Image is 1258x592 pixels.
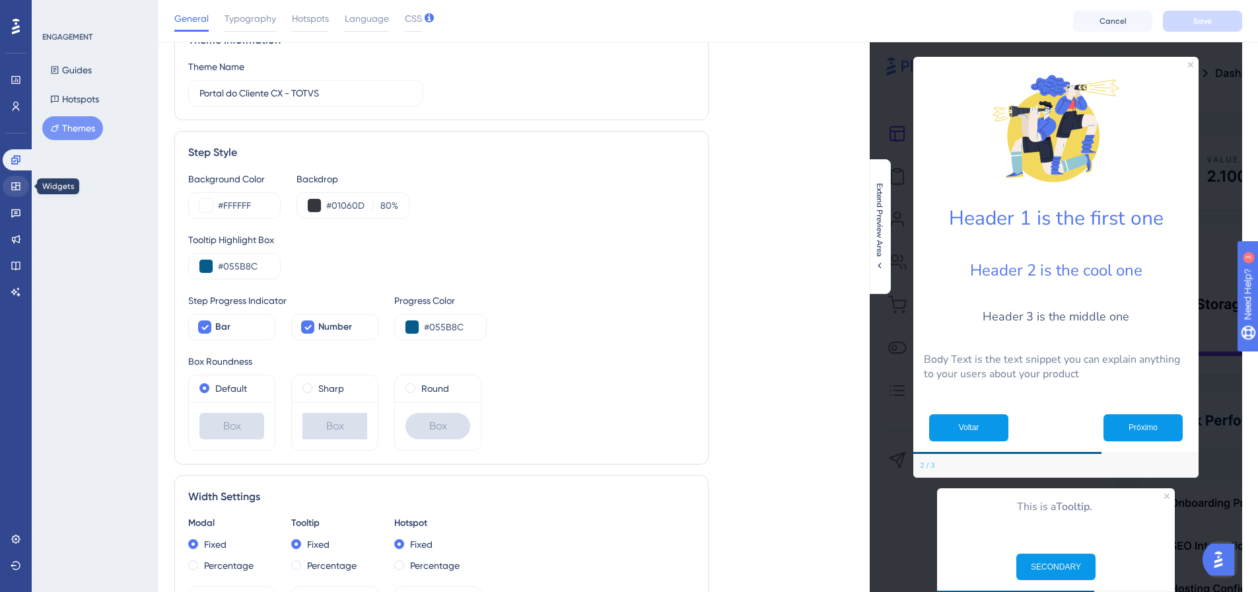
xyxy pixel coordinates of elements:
button: SECONDARY [1016,554,1096,580]
span: Save [1193,16,1212,26]
div: Step Style [188,145,695,161]
span: Hotspots [292,11,329,26]
h2: Header 2 is the cool one [924,260,1188,281]
label: Percentage [307,558,357,573]
p: This is a [948,499,1164,516]
div: Step 2 of 3 [920,461,935,471]
span: Language [345,11,389,26]
div: Modal [188,515,275,531]
span: Extend Preview Area [874,183,885,256]
label: Percentage [204,558,254,573]
label: % [372,198,398,213]
span: Typography [225,11,276,26]
input: % [377,198,392,213]
label: Fixed [410,536,433,552]
div: ENGAGEMENT [42,32,92,42]
div: Box [199,413,264,439]
button: Cancel [1073,11,1152,32]
div: Progress Color [394,293,487,309]
p: Body Text is the text snippet you can explain anything to your users about your product [924,352,1188,381]
label: Default [215,381,247,396]
div: Box Roundness [188,353,695,369]
div: Close Preview [1164,494,1170,499]
iframe: UserGuiding AI Assistant Launcher [1203,540,1242,579]
input: Theme Name [199,86,412,100]
h1: Header 1 is the first one [924,205,1188,232]
span: Bar [215,319,230,335]
div: 3 [92,7,96,17]
h3: Header 3 is the middle one [924,309,1188,324]
b: Tooltip. [1056,499,1092,514]
button: Extend Preview Area [869,183,890,271]
label: Percentage [410,558,460,573]
button: Themes [42,116,103,140]
div: Box [302,413,367,439]
label: Round [421,381,449,396]
span: General [174,11,209,26]
div: Backdrop [297,171,409,187]
span: Number [318,319,352,335]
button: Save [1163,11,1242,32]
div: Box [405,413,470,439]
label: Sharp [318,381,344,396]
div: Hotspot [394,515,481,531]
div: Close Preview [1188,62,1193,67]
label: Fixed [307,536,330,552]
div: Tooltip Highlight Box [188,232,695,248]
div: Tooltip [291,515,378,531]
button: Hotspots [42,87,107,111]
button: Next [1103,414,1183,441]
button: Previous [929,414,1008,441]
span: CSS [405,11,422,26]
div: Theme Name [188,59,244,75]
div: Width Settings [188,489,695,505]
div: Background Color [188,171,281,187]
img: Modal Media [990,62,1122,194]
span: Cancel [1100,16,1127,26]
label: Fixed [204,536,227,552]
span: Need Help? [31,3,83,19]
div: Footer [913,454,1199,478]
div: Step Progress Indicator [188,293,378,309]
button: Guides [42,58,100,82]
